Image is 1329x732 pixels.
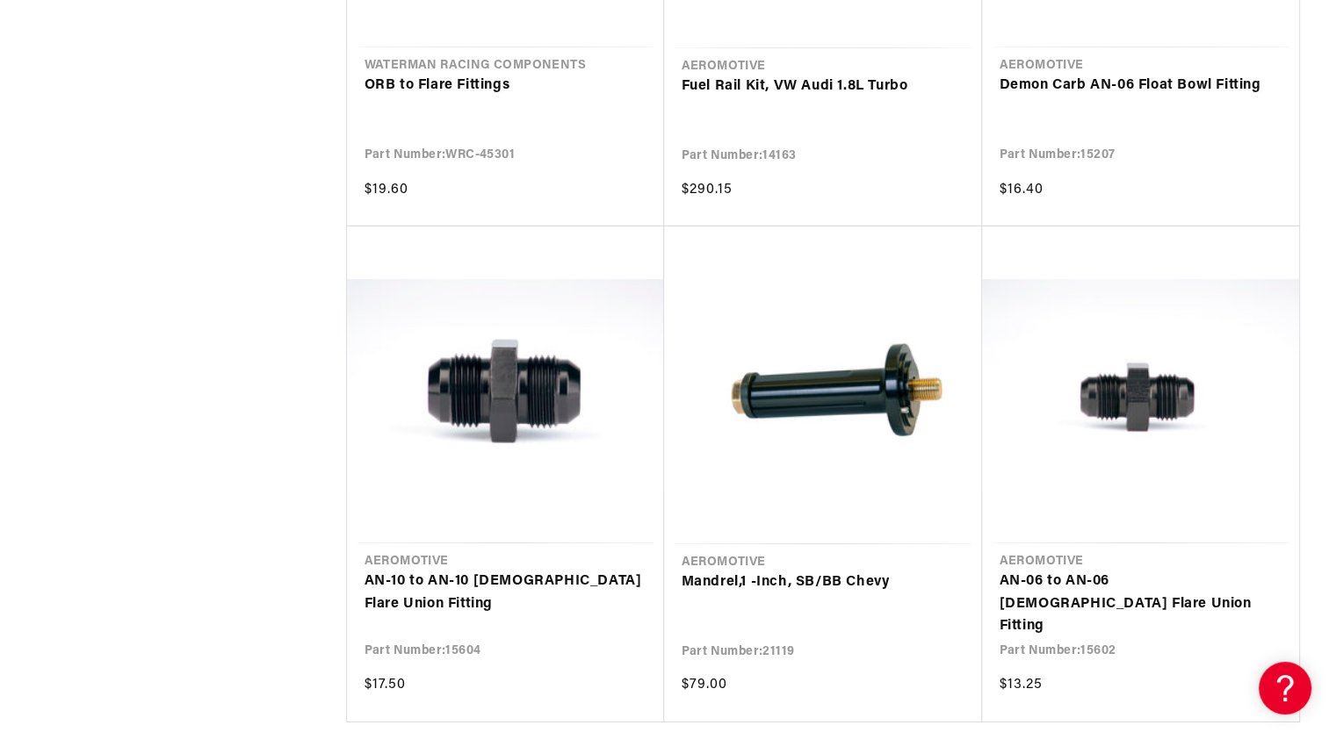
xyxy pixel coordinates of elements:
a: AN-06 to AN-06 [DEMOGRAPHIC_DATA] Flare Union Fitting [1000,571,1282,638]
a: Fuel Rail Kit, VW Audi 1.8L Turbo [682,75,964,98]
a: Demon Carb AN-06 Float Bowl Fitting [1000,75,1282,97]
a: ORB to Flare Fittings [365,75,646,97]
a: AN-10 to AN-10 [DEMOGRAPHIC_DATA] Flare Union Fitting [365,571,646,615]
a: Mandrel,1 -Inch, SB/BB Chevy [682,571,964,594]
